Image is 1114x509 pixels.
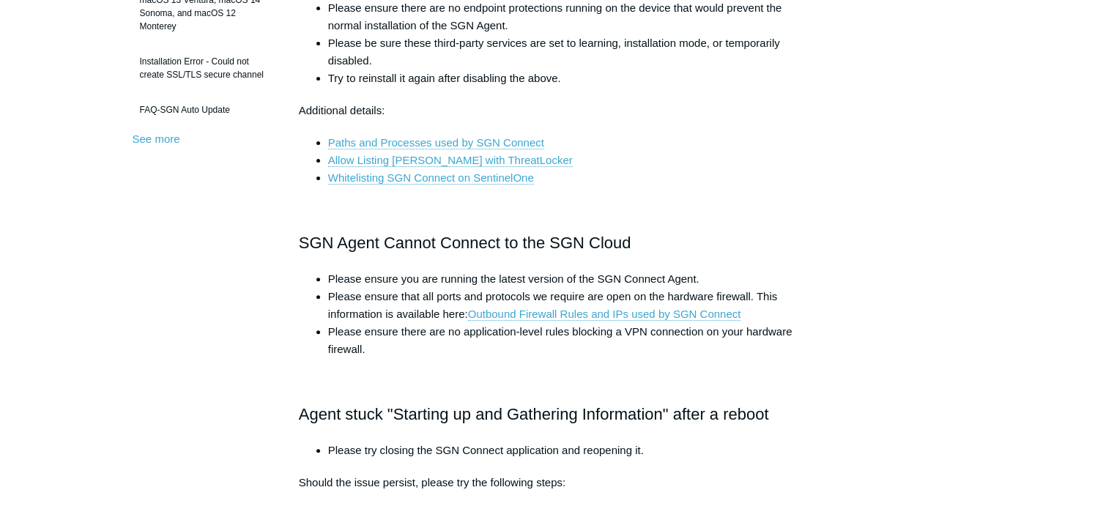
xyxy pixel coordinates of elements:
[299,230,816,256] h2: SGN Agent Cannot Connect to the SGN Cloud
[328,442,816,459] li: Please try closing the SGN Connect application and reopening it.
[328,70,816,87] li: Try to reinstall it again after disabling the above.
[299,474,816,491] p: Should the issue persist, please try the following steps:
[328,136,544,149] a: Paths and Processes used by SGN Connect
[328,171,534,185] a: Whitelisting SGN Connect on SentinelOne
[468,308,741,321] a: Outbound Firewall Rules and IPs used by SGN Connect
[133,133,180,145] a: See more
[133,96,277,124] a: FAQ-SGN Auto Update
[328,288,816,323] li: Please ensure that all ports and protocols we require are open on the hardware firewall. This inf...
[299,102,816,119] p: Additional details:
[328,270,816,288] li: Please ensure you are running the latest version of the SGN Connect Agent.
[133,48,277,89] a: Installation Error - Could not create SSL/TLS secure channel
[328,323,816,358] li: Please ensure there are no application-level rules blocking a VPN connection on your hardware fir...
[328,34,816,70] li: Please be sure these third-party services are set to learning, installation mode, or temporarily ...
[299,401,816,427] h2: Agent stuck "Starting up and Gathering Information" after a reboot
[328,154,573,167] a: Allow Listing [PERSON_NAME] with ThreatLocker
